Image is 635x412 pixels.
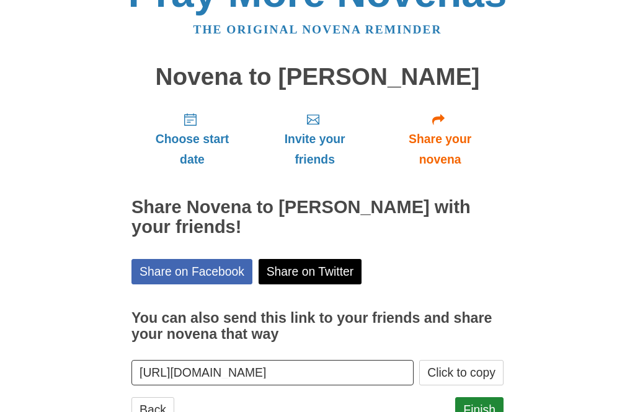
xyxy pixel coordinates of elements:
h2: Share Novena to [PERSON_NAME] with your friends! [131,198,504,237]
a: Choose start date [131,102,253,176]
a: Share on Facebook [131,259,252,284]
span: Invite your friends [265,129,364,170]
span: Share your novena [389,129,491,170]
h3: You can also send this link to your friends and share your novena that way [131,310,504,342]
button: Click to copy [419,360,504,385]
h1: Novena to [PERSON_NAME] [131,64,504,90]
span: Choose start date [144,129,241,170]
a: Invite your friends [253,102,376,176]
a: The original novena reminder [193,23,442,36]
a: Share on Twitter [259,259,362,284]
a: Share your novena [376,102,504,176]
